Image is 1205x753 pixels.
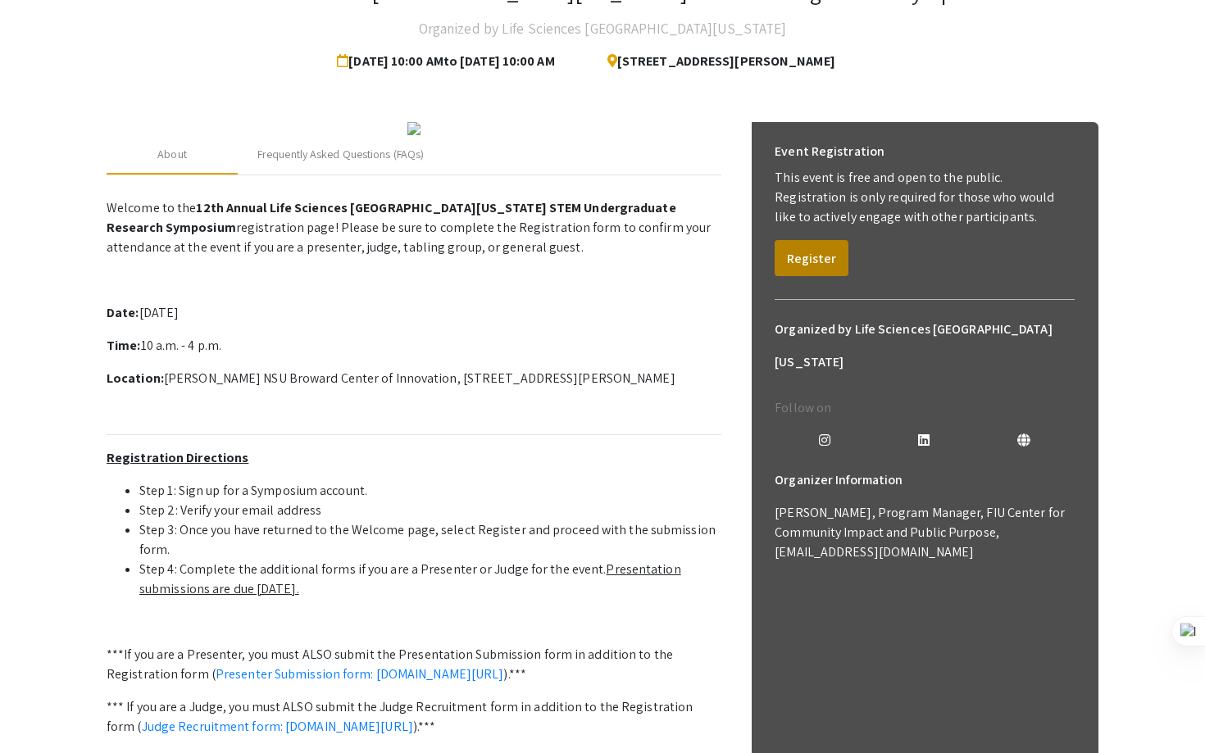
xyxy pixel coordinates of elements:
[107,336,721,356] p: 10 a.m. - 4 p.m.
[775,168,1075,227] p: This event is free and open to the public. Registration is only required for those who would like...
[775,503,1075,562] p: [PERSON_NAME], Program Manager, FIU Center for Community Impact and Public Purpose, [EMAIL_ADDRES...
[107,304,139,321] strong: Date:
[139,501,721,520] li: Step 2: Verify your email address
[107,645,721,684] p: ***If you are a Presenter, you must ALSO submit the Presentation Submission form in addition to t...
[594,45,835,78] span: [STREET_ADDRESS][PERSON_NAME]
[107,370,164,387] strong: Location:
[139,560,681,597] u: Presentation submissions are due [DATE].
[107,337,141,354] strong: Time:
[419,12,786,45] h4: Organized by Life Sciences [GEOGRAPHIC_DATA][US_STATE]
[107,449,248,466] u: Registration Directions
[107,303,721,323] p: [DATE]
[12,679,70,741] iframe: Chat
[775,464,1075,497] h6: Organizer Information
[157,146,187,163] div: About
[139,481,721,501] li: Step 1: Sign up for a Symposium account.
[142,718,413,735] a: Judge Recruitment form: [DOMAIN_NAME][URL]
[216,665,504,683] a: Presenter Submission form: [DOMAIN_NAME][URL]
[337,45,561,78] span: [DATE] 10:00 AM to [DATE] 10:00 AM
[107,198,721,257] p: Welcome to the registration page! Please be sure to complete the Registration form to confirm you...
[775,240,848,276] button: Register
[107,369,721,388] p: [PERSON_NAME] NSU Broward Center of Innovation, [STREET_ADDRESS][PERSON_NAME]
[775,135,884,168] h6: Event Registration
[107,199,676,236] strong: 12th Annual Life Sciences [GEOGRAPHIC_DATA][US_STATE] STEM Undergraduate Research Symposium
[407,122,421,135] img: 32153a09-f8cb-4114-bf27-cfb6bc84fc69.png
[775,398,1075,418] p: Follow on
[775,313,1075,379] h6: Organized by Life Sciences [GEOGRAPHIC_DATA][US_STATE]
[139,560,721,599] li: Step 4: Complete the additional forms if you are a Presenter or Judge for the event.
[257,146,424,163] div: Frequently Asked Questions (FAQs)
[139,520,721,560] li: Step 3: Once you have returned to the Welcome page, select Register and proceed with the submissi...
[107,697,721,737] p: *** If you are a Judge, you must ALSO submit the Judge Recruitment form in addition to the Regist...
